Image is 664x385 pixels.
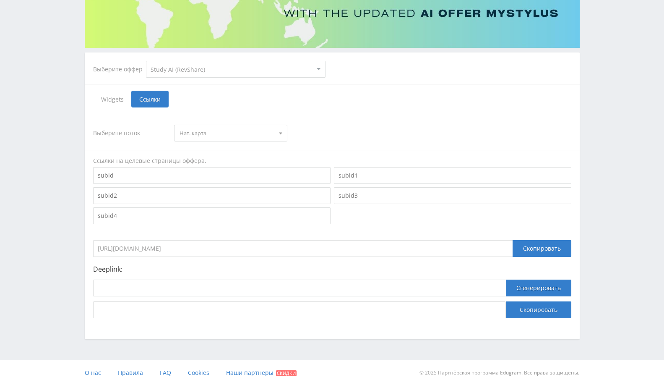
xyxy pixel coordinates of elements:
input: subid2 [93,187,331,204]
div: Скопировать [513,240,571,257]
span: Наши партнеры [226,369,273,377]
input: subid3 [334,187,571,204]
span: FAQ [160,369,171,377]
p: Deeplink: [93,265,571,273]
span: Ссылки [131,91,169,107]
button: Сгенерировать [506,280,571,296]
span: О нас [85,369,101,377]
span: Правила [118,369,143,377]
button: Скопировать [506,301,571,318]
div: Ссылки на целевые страницы оффера. [93,157,571,165]
input: subid1 [334,167,571,184]
span: Widgets [93,91,131,107]
div: Выберите поток [93,125,166,141]
div: Выберите оффер [93,66,146,73]
span: Скидки [276,370,297,376]
span: Cookies [188,369,209,377]
input: subid4 [93,207,331,224]
input: subid [93,167,331,184]
span: Нат. карта [180,125,274,141]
